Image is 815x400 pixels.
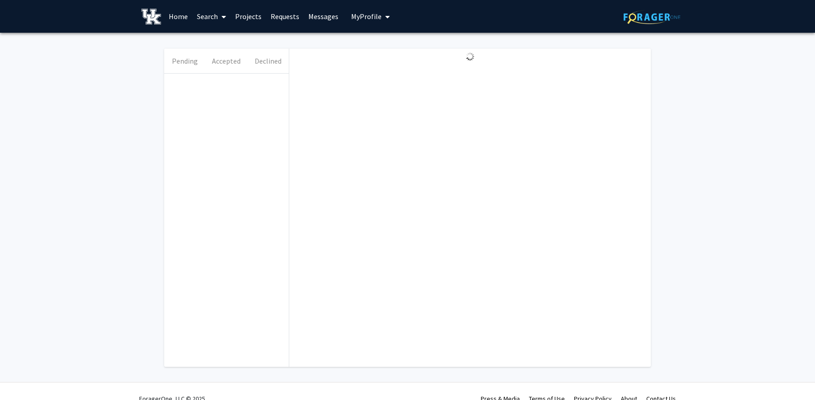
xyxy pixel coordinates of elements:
button: Pending [164,49,206,73]
img: University of Kentucky Logo [141,9,161,25]
img: Loading [462,49,478,65]
a: Messages [304,0,343,32]
a: Search [192,0,231,32]
img: ForagerOne Logo [624,10,680,24]
a: Requests [266,0,304,32]
button: Declined [247,49,289,73]
button: Accepted [206,49,247,73]
span: My Profile [351,12,382,21]
a: Projects [231,0,266,32]
a: Home [164,0,192,32]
